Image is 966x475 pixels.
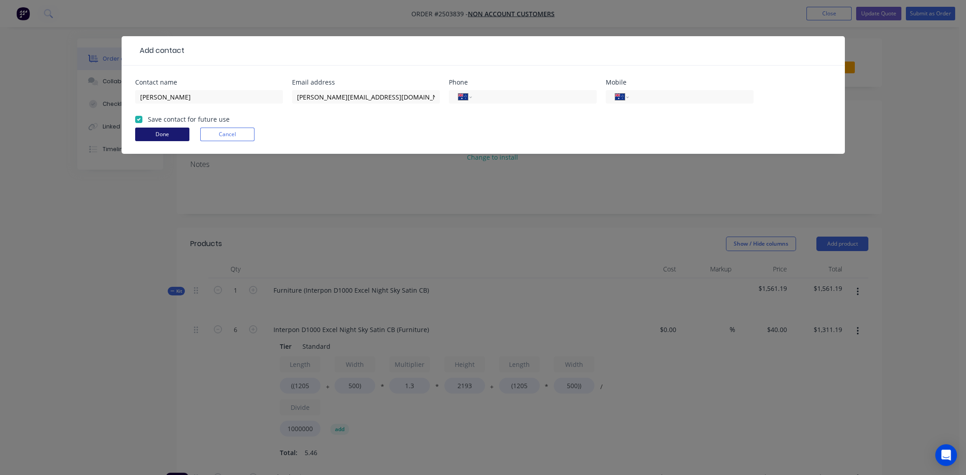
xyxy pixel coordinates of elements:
button: Done [135,128,189,141]
div: Open Intercom Messenger [935,444,957,466]
label: Save contact for future use [148,114,230,124]
div: Email address [292,79,440,85]
button: Cancel [200,128,254,141]
div: Add contact [135,45,184,56]
div: Contact name [135,79,283,85]
div: Mobile [606,79,754,85]
div: Phone [449,79,597,85]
